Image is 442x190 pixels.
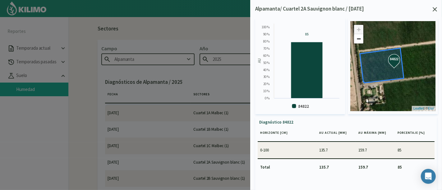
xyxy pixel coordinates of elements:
text: 100 % [262,25,269,29]
tspan: 85 [305,32,309,36]
td: 135.7 [317,142,356,158]
p: Diagnóstico 84822 [259,119,435,125]
a: Zoom out [354,34,363,43]
text: 20 % [263,82,269,86]
a: Zoom in [354,25,363,34]
td: 135.7 [317,159,356,175]
th: Porcentaje [%] [395,128,435,142]
th: AU actual [mm] [317,128,356,142]
div: Open Intercom Messenger [421,169,436,184]
div: 84822 [393,59,397,62]
a: Esri [428,106,434,110]
text: AU [257,58,262,63]
text: 60 % [263,53,269,58]
a: Leaflet [413,106,424,110]
td: 0-100 [258,142,317,158]
text: 80 % [263,39,269,43]
td: 159.7 [356,159,395,175]
td: 85 [395,159,435,175]
text: 90 % [263,32,269,36]
text: 84822 [298,104,309,109]
text: 10 % [263,89,269,93]
th: Horizonte [cm] [258,128,317,142]
td: Total [258,159,317,175]
text: 0 % [265,96,269,100]
td: 159.7 [356,142,395,158]
text: 40 % [263,68,269,72]
text: 30 % [263,75,269,79]
text: 50 % [263,61,269,65]
text: 70 % [263,46,269,51]
p: Alpamanta/ Cuartel 2A Sauvignon blanc / [DATE] [255,5,364,13]
th: AU máxima [mm] [356,128,395,142]
td: 85 [395,142,435,158]
strong: 84822 [390,57,400,61]
div: | © [412,106,435,111]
